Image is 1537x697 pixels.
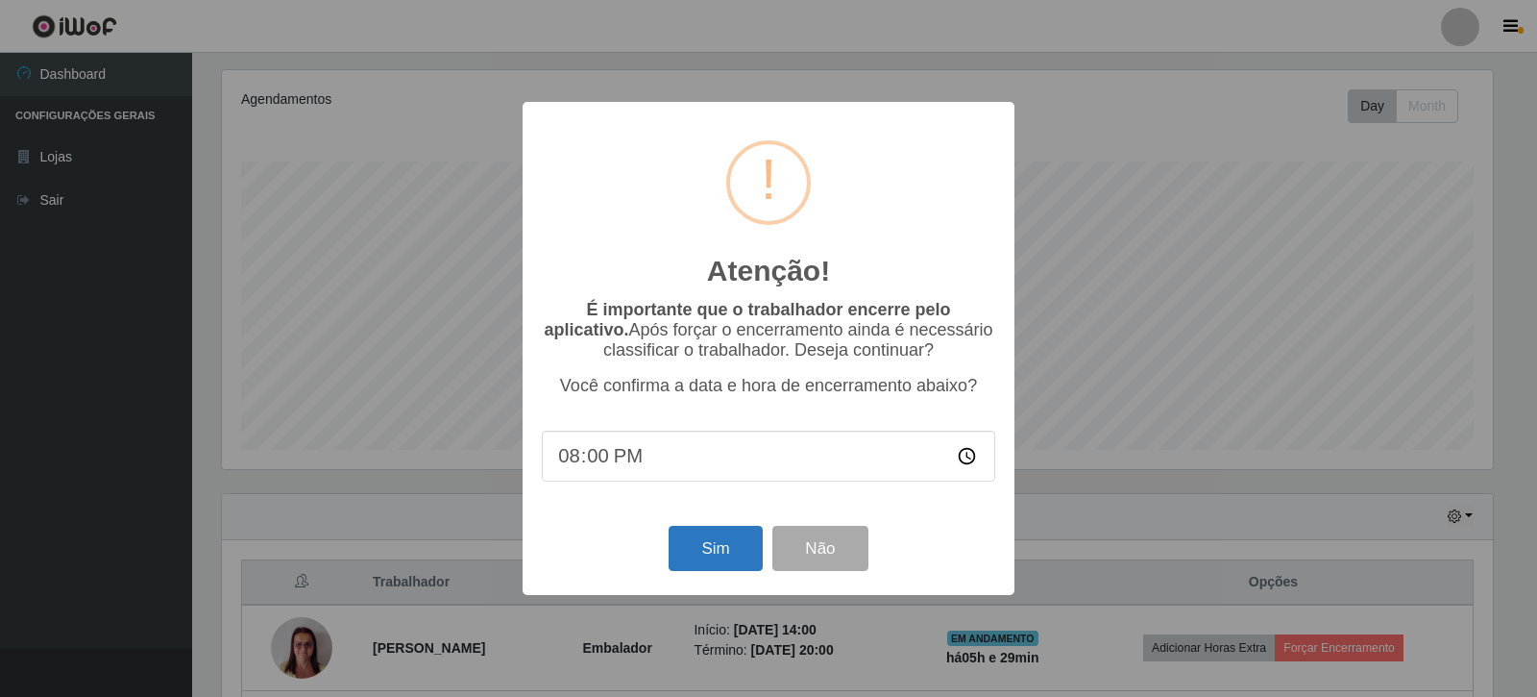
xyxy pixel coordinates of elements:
button: Não [772,526,867,571]
h2: Atenção! [707,254,830,288]
p: Após forçar o encerramento ainda é necessário classificar o trabalhador. Deseja continuar? [542,300,995,361]
p: Você confirma a data e hora de encerramento abaixo? [542,376,995,396]
b: É importante que o trabalhador encerre pelo aplicativo. [544,300,950,339]
button: Sim [669,526,762,571]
